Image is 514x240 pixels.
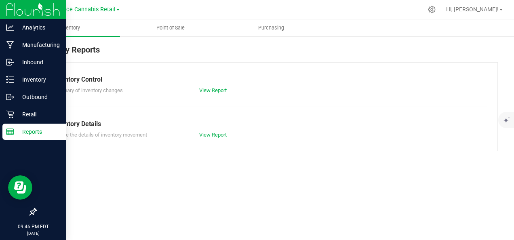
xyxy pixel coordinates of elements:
[199,132,227,138] a: View Report
[247,24,295,32] span: Purchasing
[48,24,91,32] span: Inventory
[52,119,481,129] div: Inventory Details
[145,24,196,32] span: Point of Sale
[427,6,437,13] div: Manage settings
[14,40,63,50] p: Manufacturing
[8,175,32,200] iframe: Resource center
[45,6,116,13] span: Innocence Cannabis Retail
[14,92,63,102] p: Outbound
[6,41,14,49] inline-svg: Manufacturing
[6,23,14,32] inline-svg: Analytics
[14,109,63,119] p: Retail
[120,19,221,36] a: Point of Sale
[221,19,322,36] a: Purchasing
[6,128,14,136] inline-svg: Reports
[6,76,14,84] inline-svg: Inventory
[52,75,481,84] div: Inventory Control
[4,223,63,230] p: 09:46 PM EDT
[6,110,14,118] inline-svg: Retail
[6,58,14,66] inline-svg: Inbound
[14,75,63,84] p: Inventory
[36,44,498,62] div: Inventory Reports
[6,93,14,101] inline-svg: Outbound
[446,6,499,13] span: Hi, [PERSON_NAME]!
[19,19,120,36] a: Inventory
[52,132,147,138] span: Explore the details of inventory movement
[14,127,63,137] p: Reports
[199,87,227,93] a: View Report
[52,87,123,93] span: Summary of inventory changes
[4,230,63,236] p: [DATE]
[14,57,63,67] p: Inbound
[14,23,63,32] p: Analytics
